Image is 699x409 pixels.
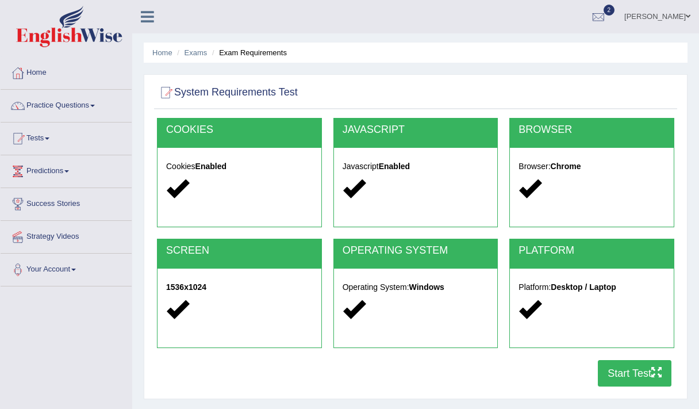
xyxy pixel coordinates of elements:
a: Tests [1,123,132,151]
strong: Windows [409,282,444,292]
h2: BROWSER [519,124,665,136]
strong: Desktop / Laptop [551,282,616,292]
a: Home [1,57,132,86]
li: Exam Requirements [209,47,287,58]
strong: Chrome [551,162,581,171]
span: 2 [604,5,615,16]
a: Strategy Videos [1,221,132,250]
h2: PLATFORM [519,245,665,257]
h5: Browser: [519,162,665,171]
a: Practice Questions [1,90,132,119]
h2: JAVASCRIPT [343,124,489,136]
h2: OPERATING SYSTEM [343,245,489,257]
h2: System Requirements Test [157,84,298,101]
a: Predictions [1,155,132,184]
button: Start Test [598,360,671,387]
strong: Enabled [195,162,226,171]
h5: Javascript [343,162,489,171]
a: Your Account [1,254,132,282]
h5: Platform: [519,283,665,292]
strong: Enabled [379,162,410,171]
a: Exams [185,48,208,57]
strong: 1536x1024 [166,282,206,292]
h2: SCREEN [166,245,313,257]
a: Home [152,48,172,57]
h2: COOKIES [166,124,313,136]
h5: Cookies [166,162,313,171]
h5: Operating System: [343,283,489,292]
a: Success Stories [1,188,132,217]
